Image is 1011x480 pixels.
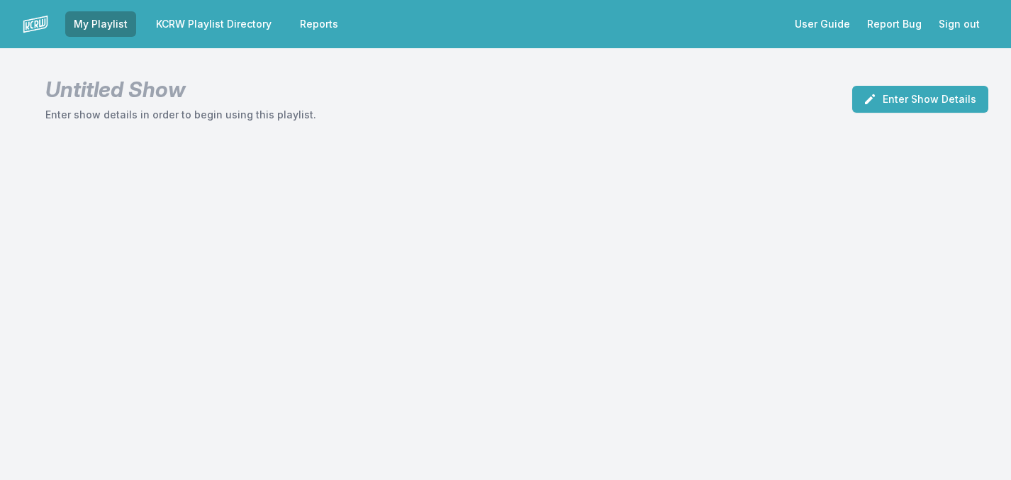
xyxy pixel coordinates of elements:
[45,77,316,102] h1: Untitled Show
[859,11,930,37] a: Report Bug
[852,86,988,113] button: Enter Show Details
[147,11,280,37] a: KCRW Playlist Directory
[23,11,48,37] img: logo-white-87cec1fa9cbef997252546196dc51331.png
[45,108,316,122] p: Enter show details in order to begin using this playlist.
[291,11,347,37] a: Reports
[65,11,136,37] a: My Playlist
[930,11,988,37] button: Sign out
[786,11,859,37] a: User Guide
